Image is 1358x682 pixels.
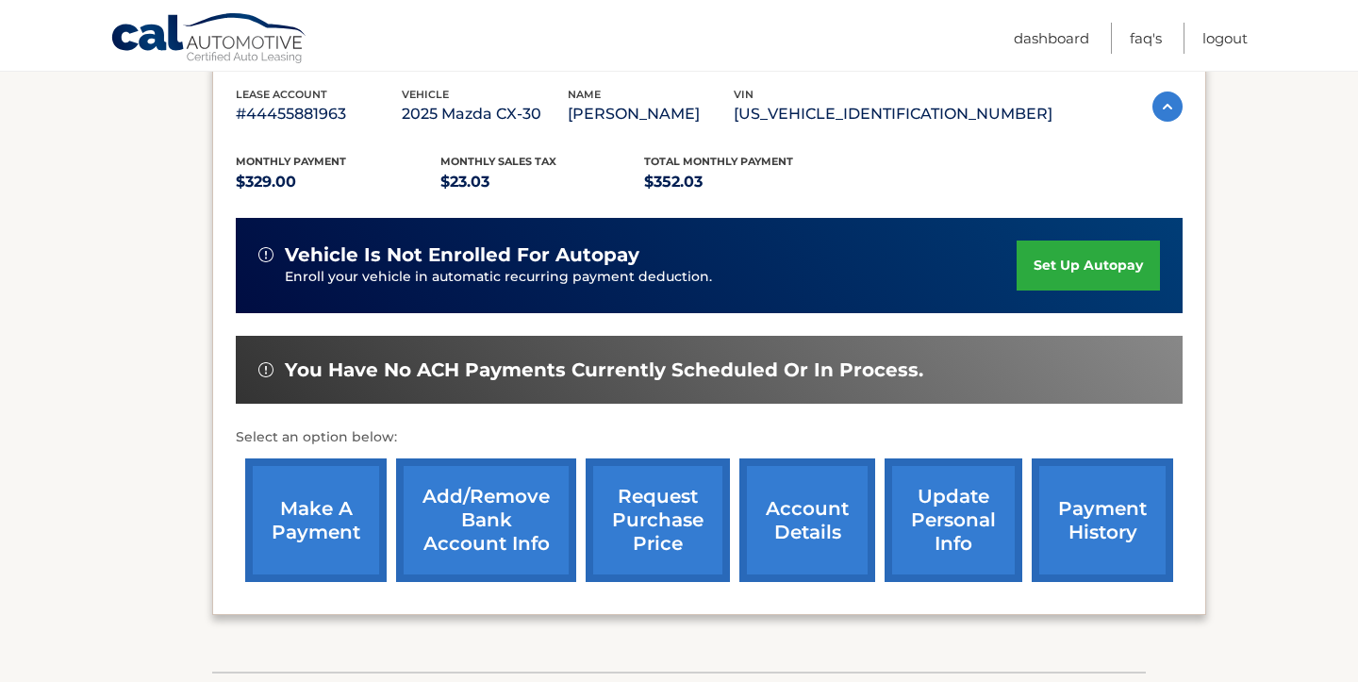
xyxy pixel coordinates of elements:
a: FAQ's [1130,23,1162,54]
span: Total Monthly Payment [644,155,793,168]
span: You have no ACH payments currently scheduled or in process. [285,358,923,382]
span: lease account [236,88,327,101]
a: Dashboard [1014,23,1089,54]
a: Logout [1202,23,1248,54]
p: [PERSON_NAME] [568,101,734,127]
a: make a payment [245,458,387,582]
p: Select an option below: [236,426,1183,449]
span: Monthly Payment [236,155,346,168]
a: payment history [1032,458,1173,582]
span: vin [734,88,754,101]
p: 2025 Mazda CX-30 [402,101,568,127]
img: alert-white.svg [258,247,273,262]
p: #44455881963 [236,101,402,127]
a: Add/Remove bank account info [396,458,576,582]
a: Cal Automotive [110,12,308,67]
p: $329.00 [236,169,440,195]
span: name [568,88,601,101]
span: vehicle [402,88,449,101]
span: vehicle is not enrolled for autopay [285,243,639,267]
p: $352.03 [644,169,849,195]
img: accordion-active.svg [1152,91,1183,122]
a: update personal info [885,458,1022,582]
a: account details [739,458,875,582]
a: request purchase price [586,458,730,582]
p: Enroll your vehicle in automatic recurring payment deduction. [285,267,1017,288]
span: Monthly sales Tax [440,155,556,168]
p: $23.03 [440,169,645,195]
p: [US_VEHICLE_IDENTIFICATION_NUMBER] [734,101,1052,127]
img: alert-white.svg [258,362,273,377]
a: set up autopay [1017,241,1160,291]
